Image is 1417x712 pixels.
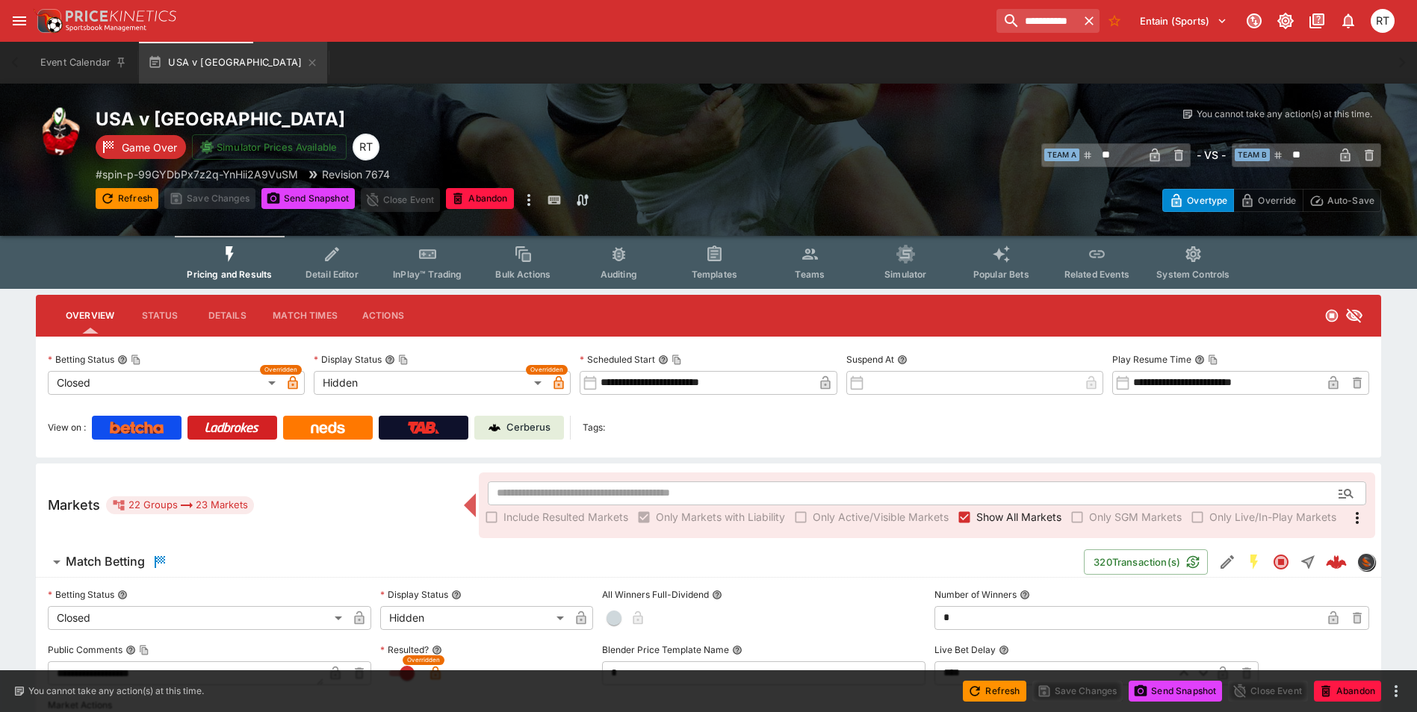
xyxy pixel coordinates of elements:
[656,509,785,525] span: Only Markets with Liability
[1103,9,1126,33] button: No Bookmarks
[187,269,272,280] span: Pricing and Results
[451,590,462,600] button: Display Status
[380,588,448,601] p: Display Status
[1324,308,1339,323] svg: Closed
[131,355,141,365] button: Copy To Clipboard
[976,509,1061,525] span: Show All Markets
[1358,554,1374,570] img: sportingsolutions
[125,645,136,655] button: Public CommentsCopy To Clipboard
[692,269,737,280] span: Templates
[474,416,564,440] a: Cerberus
[1084,549,1208,575] button: 320Transaction(s)
[583,416,605,440] label: Tags:
[126,298,193,334] button: Status
[112,496,248,514] div: 22 Groups 23 Markets
[1314,681,1381,702] button: Abandon
[48,606,347,630] div: Closed
[1303,7,1330,34] button: Documentation
[311,422,344,434] img: Neds
[1348,509,1366,527] svg: More
[495,269,551,280] span: Bulk Actions
[1327,193,1374,208] p: Auto-Save
[1131,9,1236,33] button: Select Tenant
[1162,189,1234,212] button: Overtype
[1366,4,1399,37] button: Richard Tatton
[261,188,355,209] button: Send Snapshot
[1272,7,1299,34] button: Toggle light/dark mode
[846,353,894,366] p: Suspend At
[6,7,33,34] button: open drawer
[1089,509,1182,525] span: Only SGM Markets
[963,681,1026,702] button: Refresh
[1314,682,1381,697] span: Mark an event as closed and abandoned.
[1387,682,1405,700] button: more
[446,190,513,205] span: Mark an event as closed and abandoned.
[314,353,382,366] p: Display Status
[175,236,1241,289] div: Event type filters
[192,134,347,160] button: Simulator Prices Available
[48,496,100,513] h5: Markets
[1209,509,1336,525] span: Only Live/In-Play Markets
[322,166,390,182] p: Revision 7674
[385,355,395,365] button: Display StatusCopy To Clipboard
[973,269,1029,280] span: Popular Bets
[1326,552,1347,572] img: logo-cerberus--red.svg
[1064,269,1129,280] span: Related Events
[580,353,655,366] p: Scheduled Start
[48,353,114,366] p: Betting Status
[36,107,84,155] img: rugby_union.png
[205,422,259,434] img: Ladbrokes
[408,422,439,434] img: TabNZ
[264,365,297,375] span: Overridden
[996,9,1079,33] input: search
[658,355,669,365] button: Scheduled StartCopy To Clipboard
[1326,552,1347,572] div: f3376fce-8081-4651-8b75-7d300e972347
[261,298,350,334] button: Match Times
[314,371,547,395] div: Hidden
[1208,355,1218,365] button: Copy To Clipboard
[712,590,722,600] button: All Winners Full-Dividend
[48,643,123,656] p: Public Comments
[1197,107,1372,121] p: You cannot take any action(s) at this time.
[66,554,145,569] h6: Match Betting
[1194,355,1205,365] button: Play Resume TimeCopy To Clipboard
[506,420,551,435] p: Cerberus
[393,269,462,280] span: InPlay™ Trading
[28,684,204,698] p: You cannot take any action(s) at this time.
[934,643,996,656] p: Live Bet Delay
[1335,7,1362,34] button: Notifications
[1345,307,1363,325] svg: Hidden
[1197,147,1226,163] h6: - VS -
[117,590,128,600] button: Betting Status
[48,371,281,395] div: Closed
[110,422,164,434] img: Betcha
[54,298,126,334] button: Overview
[1272,553,1290,571] svg: Closed
[432,645,442,655] button: Resulted?
[503,509,628,525] span: Include Resulted Markets
[48,588,114,601] p: Betting Status
[489,422,500,434] img: Cerberus
[1162,189,1381,212] div: Start From
[1371,9,1395,33] div: Richard Tatton
[407,655,440,665] span: Overridden
[380,643,429,656] p: Resulted?
[96,107,739,131] h2: Copy To Clipboard
[36,547,1084,577] button: Match Betting
[350,298,417,334] button: Actions
[139,42,327,84] button: USA v [GEOGRAPHIC_DATA]
[1294,549,1321,575] button: Straight
[31,42,136,84] button: Event Calendar
[1214,549,1241,575] button: Edit Detail
[601,269,637,280] span: Auditing
[48,416,86,440] label: View on :
[1357,553,1375,571] div: sportingsolutions
[1235,149,1270,161] span: Team B
[602,643,729,656] p: Blender Price Template Name
[732,645,742,655] button: Blender Price Template Name
[1044,149,1079,161] span: Team A
[897,355,908,365] button: Suspend At
[353,134,379,160] div: Richard Tatton
[672,355,682,365] button: Copy To Clipboard
[1156,269,1230,280] span: System Controls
